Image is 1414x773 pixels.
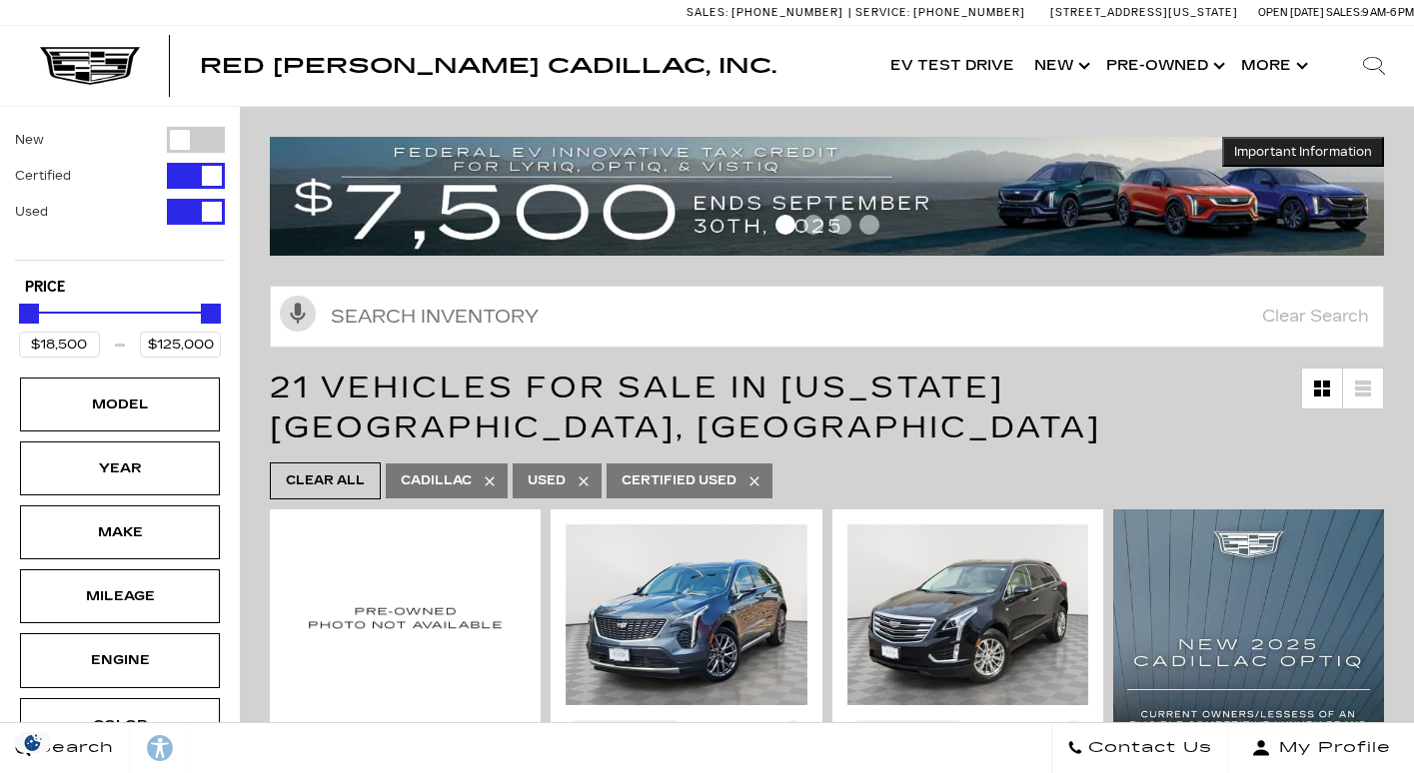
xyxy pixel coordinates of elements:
a: New [1024,26,1096,106]
img: 2018 Cadillac XT5 Luxury AWD [847,524,1088,705]
input: Maximum [140,332,221,358]
div: Mileage [70,585,170,607]
span: Certified Used [622,468,736,493]
a: EV Test Drive [880,26,1024,106]
div: ModelModel [20,378,220,431]
a: Pre-Owned [1096,26,1231,106]
span: 9 AM-6 PM [1362,6,1414,19]
img: Cadillac Dark Logo with Cadillac White Text [40,47,140,85]
div: YearYear [20,441,220,495]
div: Color [70,714,170,736]
span: Cadillac [401,468,472,493]
div: Maximum Price [201,304,221,324]
span: Sales: [687,6,728,19]
span: [PHONE_NUMBER] [913,6,1025,19]
div: MakeMake [20,505,220,559]
span: Red [PERSON_NAME] Cadillac, Inc. [200,54,776,78]
a: Red [PERSON_NAME] Cadillac, Inc. [200,56,776,76]
img: Opt-Out Icon [10,732,56,753]
button: Important Information [1222,137,1384,167]
button: More [1231,26,1314,106]
label: Used [15,202,48,222]
span: Contact Us [1083,734,1212,762]
div: Model [70,393,170,415]
span: 21 Vehicles for Sale in [US_STATE][GEOGRAPHIC_DATA], [GEOGRAPHIC_DATA] [270,370,1101,445]
div: Minimum Price [19,304,39,324]
div: Year [70,457,170,479]
span: Open [DATE] [1258,6,1324,19]
div: MileageMileage [20,569,220,623]
img: 2020 Cadillac XT4 Premium Luxury [285,524,526,710]
div: EngineEngine [20,633,220,687]
button: Compare Vehicle [847,720,967,746]
span: Go to slide 3 [831,215,851,235]
input: Search Inventory [270,286,1384,348]
span: Important Information [1234,144,1372,160]
a: Contact Us [1051,723,1228,773]
a: Sales: [PHONE_NUMBER] [687,7,848,18]
span: Go to slide 4 [859,215,879,235]
h5: Price [25,279,215,297]
span: My Profile [1271,734,1391,762]
label: Certified [15,166,71,186]
span: Used [528,468,566,493]
div: Engine [70,649,170,671]
div: ColorColor [20,698,220,752]
input: Minimum [19,332,100,358]
span: [PHONE_NUMBER] [731,6,843,19]
button: Save Vehicle [777,720,807,758]
a: [STREET_ADDRESS][US_STATE] [1050,6,1238,19]
section: Click to Open Cookie Consent Modal [10,732,56,753]
span: Service: [855,6,910,19]
button: Compare Vehicle [566,720,686,746]
button: Save Vehicle [1058,720,1088,758]
div: Price [19,297,221,358]
span: Go to slide 1 [775,215,795,235]
img: vrp-tax-ending-august-version [270,137,1384,256]
img: 2019 Cadillac XT4 AWD Premium Luxury [566,524,806,705]
button: Open user profile menu [1228,723,1414,773]
label: New [15,130,44,150]
div: Filter by Vehicle Type [15,127,225,260]
span: Search [31,734,114,762]
span: Clear All [286,468,365,493]
a: Service: [PHONE_NUMBER] [848,7,1030,18]
div: Make [70,521,170,543]
span: Go to slide 2 [803,215,823,235]
span: Sales: [1326,6,1362,19]
svg: Click to toggle on voice search [280,296,316,332]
